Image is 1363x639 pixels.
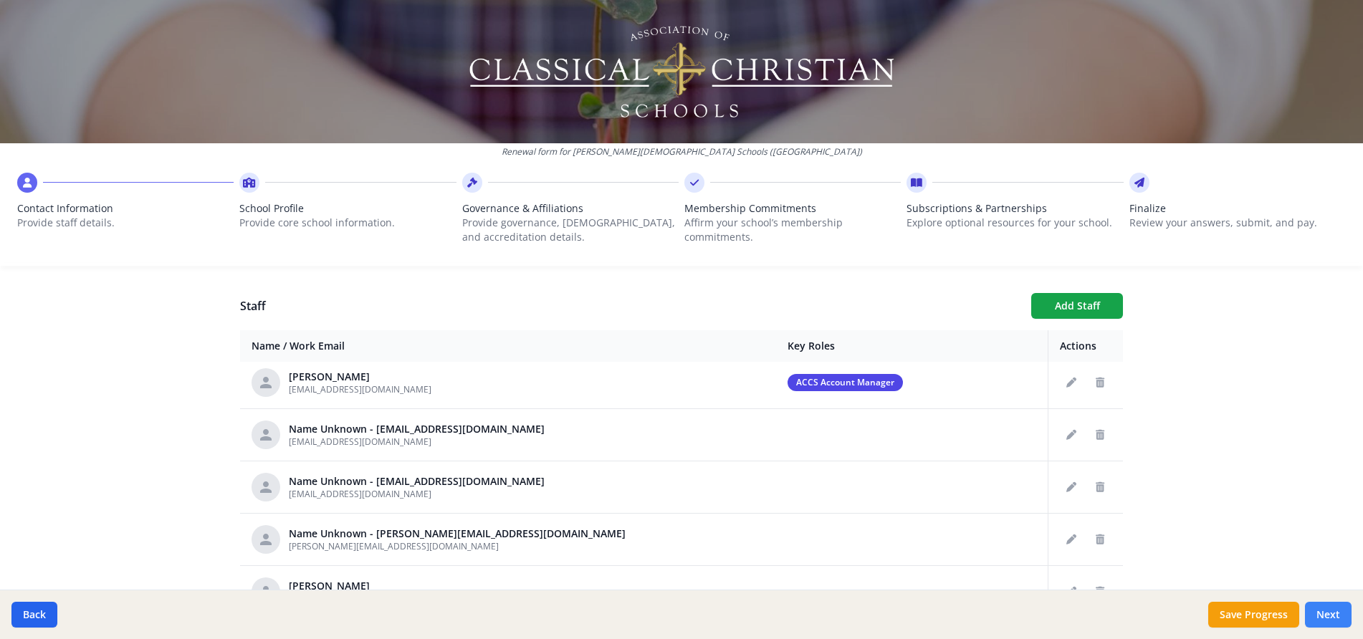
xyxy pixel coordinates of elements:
[1089,423,1111,446] button: Delete staff
[289,488,431,500] span: [EMAIL_ADDRESS][DOMAIN_NAME]
[1089,371,1111,394] button: Delete staff
[239,216,456,230] p: Provide core school information.
[239,201,456,216] span: School Profile
[1089,476,1111,499] button: Delete staff
[17,201,234,216] span: Contact Information
[1060,476,1083,499] button: Edit staff
[1060,423,1083,446] button: Edit staff
[776,330,1048,362] th: Key Roles
[462,201,679,216] span: Governance & Affiliations
[684,216,901,244] p: Affirm your school’s membership commitments.
[1089,580,1111,603] button: Delete staff
[289,579,431,593] div: [PERSON_NAME]
[289,370,431,384] div: [PERSON_NAME]
[1060,371,1083,394] button: Edit staff
[17,216,234,230] p: Provide staff details.
[1208,602,1299,628] button: Save Progress
[1089,528,1111,551] button: Delete staff
[907,216,1123,230] p: Explore optional resources for your school.
[240,297,1020,314] h1: Staff
[907,201,1123,216] span: Subscriptions & Partnerships
[1305,602,1352,628] button: Next
[240,330,776,362] th: Name / Work Email
[1129,201,1346,216] span: Finalize
[289,527,626,541] div: Name Unknown - [PERSON_NAME][EMAIL_ADDRESS][DOMAIN_NAME]
[289,436,431,448] span: [EMAIL_ADDRESS][DOMAIN_NAME]
[1031,293,1123,319] button: Add Staff
[1048,330,1124,362] th: Actions
[788,374,903,391] span: ACCS Account Manager
[289,383,431,395] span: [EMAIL_ADDRESS][DOMAIN_NAME]
[684,201,901,216] span: Membership Commitments
[289,474,545,489] div: Name Unknown - [EMAIL_ADDRESS][DOMAIN_NAME]
[289,540,499,552] span: [PERSON_NAME][EMAIL_ADDRESS][DOMAIN_NAME]
[11,602,57,628] button: Back
[462,216,679,244] p: Provide governance, [DEMOGRAPHIC_DATA], and accreditation details.
[467,21,896,122] img: Logo
[1060,580,1083,603] button: Edit staff
[289,422,545,436] div: Name Unknown - [EMAIL_ADDRESS][DOMAIN_NAME]
[1129,216,1346,230] p: Review your answers, submit, and pay.
[1060,528,1083,551] button: Edit staff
